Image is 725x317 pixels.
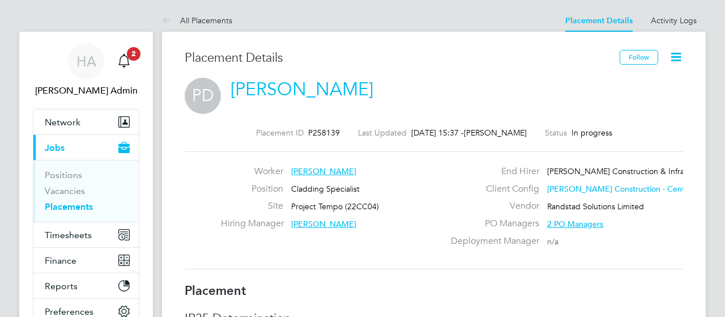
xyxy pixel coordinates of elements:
span: Timesheets [45,230,92,240]
a: All Placements [162,15,232,26]
button: Jobs [33,135,139,160]
span: PD [185,78,221,114]
span: Hays Admin [33,84,139,98]
h3: Placement Details [185,50,611,66]
span: Network [45,117,80,128]
div: Jobs [33,160,139,222]
span: [DATE] 15:37 - [411,128,464,138]
button: Finance [33,248,139,273]
label: End Hirer [444,166,539,177]
span: HA [76,54,96,69]
a: Vacancies [45,185,85,196]
span: In progress [572,128,612,138]
label: Hiring Manager [221,218,283,230]
span: P258139 [308,128,340,138]
label: Deployment Manager [444,235,539,247]
button: Timesheets [33,222,139,247]
span: n/a [547,236,558,247]
label: Client Config [444,183,539,195]
label: Last Updated [358,128,407,138]
a: [PERSON_NAME] [231,78,373,100]
a: Placement Details [565,16,633,26]
span: Cladding Specialist [291,184,360,194]
span: Reports [45,281,78,291]
span: [PERSON_NAME] Construction & Infrast… [547,166,698,176]
button: Reports [33,273,139,298]
span: Project Tempo (22CC04) [291,201,379,212]
label: Position [221,183,283,195]
a: Activity Logs [651,15,697,26]
span: Randstad Solutions Limited [547,201,644,212]
label: Status [545,128,567,138]
span: [PERSON_NAME] Construction - Central [547,184,693,194]
label: Site [221,200,283,212]
label: Vendor [444,200,539,212]
span: Finance [45,255,76,266]
span: 2 PO Managers [547,219,603,229]
span: [PERSON_NAME] [291,166,356,176]
a: Placements [45,201,93,212]
label: Worker [221,166,283,177]
b: Placement [185,283,246,298]
span: Jobs [45,142,65,153]
button: Follow [620,50,658,65]
span: Preferences [45,306,93,317]
label: PO Managers [444,218,539,230]
a: 2 [113,43,135,79]
label: Placement ID [256,128,304,138]
a: Positions [45,170,82,180]
span: [PERSON_NAME] [464,128,527,138]
span: 2 [127,47,140,61]
span: [PERSON_NAME] [291,219,356,229]
button: Network [33,109,139,134]
a: HA[PERSON_NAME] Admin [33,43,139,98]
